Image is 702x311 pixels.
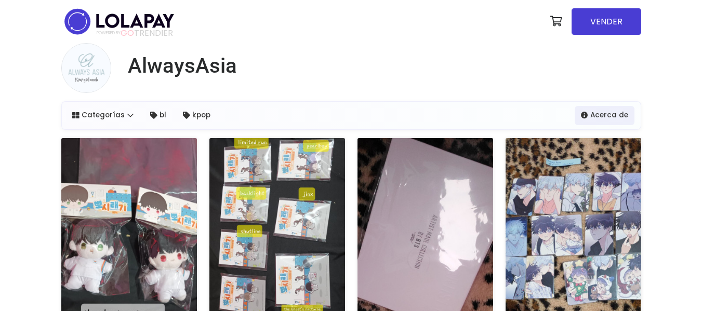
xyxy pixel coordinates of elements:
[575,106,634,125] a: Acerca de
[61,5,177,38] img: logo
[144,106,173,125] a: bl
[66,106,140,125] a: Categorías
[97,30,121,36] span: POWERED BY
[61,43,111,93] img: small.png
[572,8,641,35] a: VENDER
[120,53,237,78] a: AlwaysAsia
[97,29,173,38] span: TRENDIER
[177,106,217,125] a: kpop
[121,27,134,39] span: GO
[128,53,237,78] h1: AlwaysAsia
